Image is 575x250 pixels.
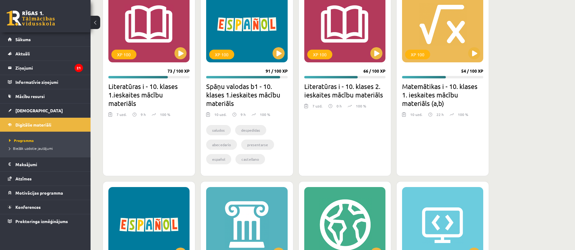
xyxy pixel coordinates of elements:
[402,82,483,107] h2: Matemātikas i - 10. klases 1. ieskaites mācību materiāls (a,b)
[141,112,146,117] p: 9 h
[8,172,83,186] a: Atzīmes
[8,61,83,75] a: Ziņojumi21
[307,50,332,59] div: XP 100
[15,219,68,224] span: Proktoringa izmēģinājums
[160,112,170,117] p: 100 %
[241,140,274,150] li: presentarse
[15,157,83,171] legend: Maksājumi
[15,176,32,181] span: Atzīmes
[8,47,83,61] a: Aktuāli
[356,103,366,109] p: 100 %
[75,64,83,72] i: 21
[8,186,83,200] a: Motivācijas programma
[8,157,83,171] a: Maksājumi
[7,11,55,26] a: Rīgas 1. Tālmācības vidusskola
[15,108,63,113] span: [DEMOGRAPHIC_DATA]
[206,82,287,107] h2: Spāņu valodas b1 - 10. klases 1.ieskaites mācību materiāls
[9,138,34,143] span: Programma
[304,82,385,99] h2: Literatūras i - 10. klases 2. ieskaites mācību materiāls
[235,125,266,135] li: despedidas
[337,103,342,109] p: 0 h
[117,112,126,121] div: 7 uzd.
[260,112,270,117] p: 100 %
[111,50,136,59] div: XP 100
[15,61,83,75] legend: Ziņojumi
[209,50,234,59] div: XP 100
[410,112,422,121] div: 10 uzd.
[8,118,83,132] a: Digitālie materiāli
[206,140,237,150] li: abecedario
[436,112,444,117] p: 22 h
[9,138,85,143] a: Programma
[206,154,231,164] li: español
[15,51,30,56] span: Aktuāli
[108,82,190,107] h2: Literatūras i - 10. klases 1.ieskaites mācību materiāls
[9,146,53,151] span: Biežāk uzdotie jautājumi
[15,190,63,196] span: Motivācijas programma
[8,104,83,117] a: [DEMOGRAPHIC_DATA]
[15,122,51,127] span: Digitālie materiāli
[8,214,83,228] a: Proktoringa izmēģinājums
[241,112,246,117] p: 9 h
[15,75,83,89] legend: Informatīvie ziņojumi
[8,200,83,214] a: Konferences
[8,89,83,103] a: Mācību resursi
[15,94,45,99] span: Mācību resursi
[235,154,265,164] li: castellano
[15,37,31,42] span: Sākums
[312,103,322,112] div: 7 uzd.
[8,32,83,46] a: Sākums
[214,112,226,121] div: 10 uzd.
[9,146,85,151] a: Biežāk uzdotie jautājumi
[405,50,430,59] div: XP 100
[458,112,468,117] p: 100 %
[8,75,83,89] a: Informatīvie ziņojumi
[15,204,41,210] span: Konferences
[206,125,231,135] li: saludos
